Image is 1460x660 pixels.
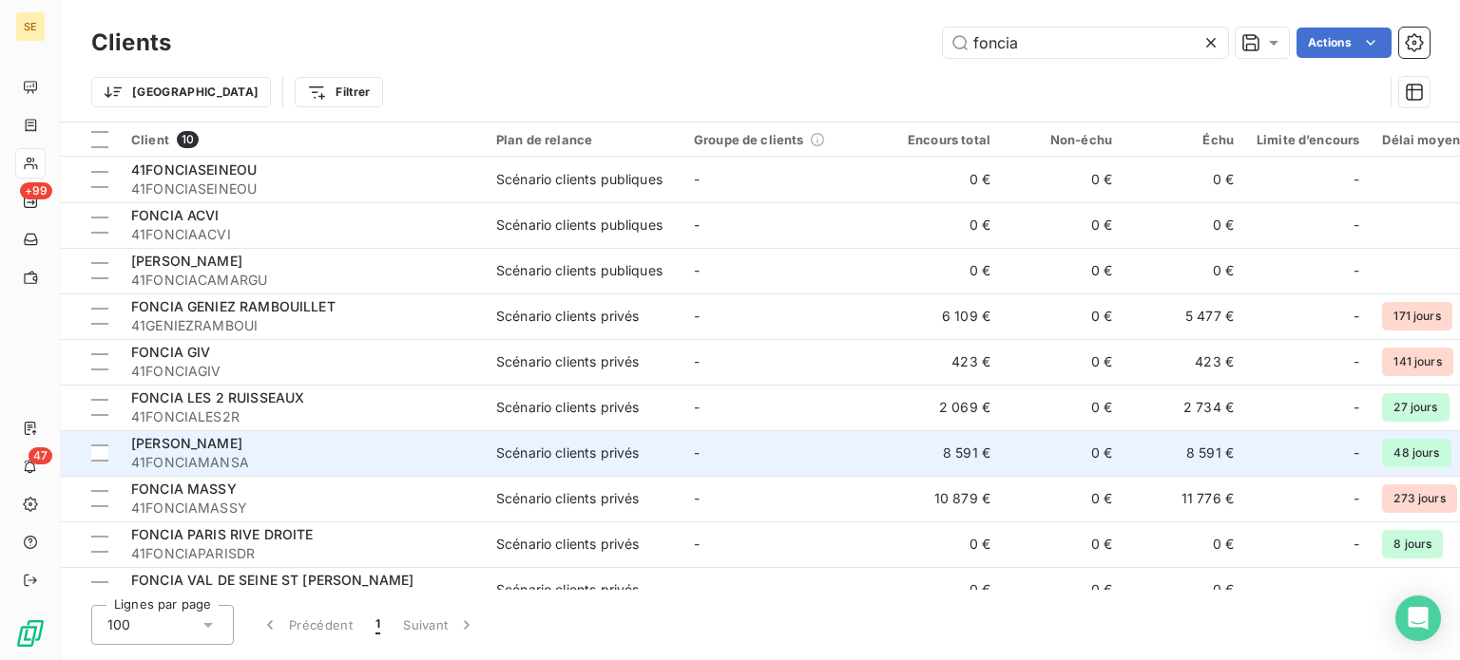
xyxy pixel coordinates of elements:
span: 41FONCIAMASSY [131,499,473,518]
td: 0 € [1002,202,1124,248]
span: - [1354,443,1359,462]
span: Client [131,132,169,147]
span: - [694,399,700,415]
span: - [694,353,700,369]
div: Encours total [892,132,990,147]
div: Scénario clients privés [496,352,639,371]
span: - [1354,352,1359,371]
td: 423 € [1124,339,1245,385]
td: 0 € [880,567,1002,613]
td: 0 € [880,248,1002,293]
span: Groupe de clients [694,132,804,147]
div: Plan de relance [496,132,671,147]
div: SE [15,11,46,42]
span: - [694,536,700,552]
div: Scénario clients privés [496,398,639,417]
div: Scénario clients privés [496,535,639,554]
td: 0 € [1002,521,1124,567]
div: Scénario clients publiques [496,261,663,280]
td: 2 734 € [1124,385,1245,430]
td: 0 € [880,521,1002,567]
span: - [694,262,700,278]
span: - [694,217,700,233]
td: 0 € [1124,567,1245,613]
div: Scénario clients privés [496,443,639,462]
span: - [1354,170,1359,189]
td: 0 € [1124,202,1245,248]
span: 273 jours [1382,484,1456,513]
td: 0 € [1002,567,1124,613]
td: 0 € [880,157,1002,202]
span: [PERSON_NAME] [131,435,242,451]
td: 11 776 € [1124,476,1245,521]
div: Échu [1135,132,1234,147]
button: Actions [1297,28,1392,58]
td: 2 069 € [880,385,1002,430]
button: [GEOGRAPHIC_DATA] [91,77,271,107]
span: 48 jours [1382,439,1450,467]
input: Rechercher [943,28,1228,58]
span: - [1354,307,1359,326]
div: Scénario clients privés [496,307,639,326]
span: 41GENIEZRAMBOUI [131,316,473,335]
div: Scénario clients publiques [496,216,663,235]
span: 1 [375,615,380,634]
td: 0 € [1002,293,1124,339]
span: - [1354,398,1359,417]
div: Open Intercom Messenger [1395,595,1441,641]
span: 141 jours [1382,348,1452,376]
td: 0 € [880,202,1002,248]
span: 41FONCIASEINEOU [131,161,257,178]
span: 8 jours [1382,530,1443,558]
div: Non-échu [1013,132,1112,147]
span: FONCIA LES 2 RUISSEAUX [131,389,304,405]
button: Filtrer [295,77,382,107]
span: 27 jours [1382,393,1449,422]
td: 0 € [1002,430,1124,476]
h3: Clients [91,26,171,60]
td: 0 € [1002,476,1124,521]
span: +99 [20,182,52,199]
span: - [694,444,700,461]
td: 0 € [1124,157,1245,202]
button: Précédent [249,605,364,645]
span: - [1354,580,1359,599]
span: 100 [107,615,130,634]
span: - [1354,261,1359,280]
button: 1 [364,605,392,645]
span: 47 [29,447,52,464]
div: Scénario clients publiques [496,170,663,189]
span: - [694,490,700,506]
td: 6 109 € [880,293,1002,339]
div: Scénario clients privés [496,489,639,508]
td: 5 477 € [1124,293,1245,339]
span: FONCIA GENIEZ RAMBOUILLET [131,298,336,314]
a: +99 [15,186,45,217]
span: FONCIA GIV [131,344,211,360]
img: Logo LeanPay [15,618,46,649]
td: 10 879 € [880,476,1002,521]
td: 0 € [1002,339,1124,385]
span: [PERSON_NAME] [131,253,242,269]
td: 8 591 € [1124,430,1245,476]
span: - [694,171,700,187]
span: 41FONCIAPARISDR [131,544,473,563]
span: FONCIA ACVI [131,207,220,223]
span: 41FONCIAACVI [131,225,473,244]
span: 41FONCIASEINEOU [131,179,473,198]
button: Suivant [392,605,488,645]
span: FONCIA MASSY [131,481,237,497]
span: - [694,308,700,324]
td: 0 € [1124,248,1245,293]
td: 8 591 € [880,430,1002,476]
span: 10 [177,131,199,148]
span: - [1354,216,1359,235]
span: 171 jours [1382,302,1451,330]
td: 0 € [1124,521,1245,567]
span: - [694,581,700,597]
span: 41FONCIAGIV [131,362,473,381]
span: FONCIA PARIS RIVE DROITE [131,526,314,542]
div: Limite d’encours [1257,132,1359,147]
span: - [1354,489,1359,508]
span: 41FONCIAMANSA [131,453,473,472]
